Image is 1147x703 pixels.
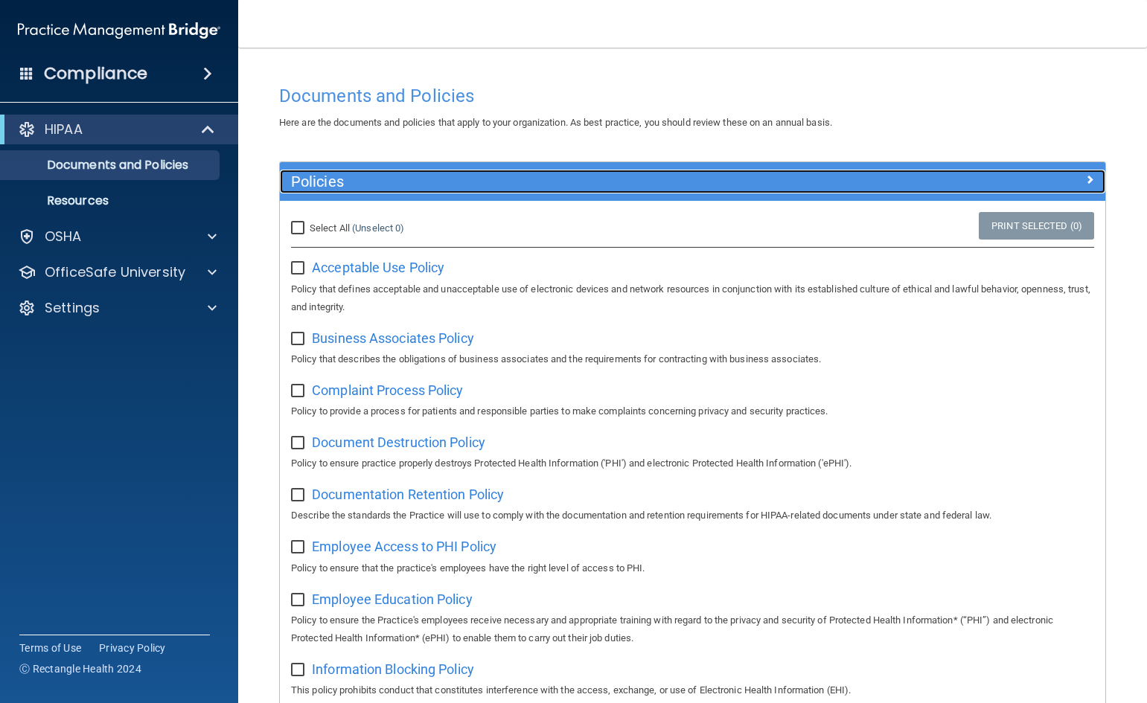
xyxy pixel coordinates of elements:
p: Describe the standards the Practice will use to comply with the documentation and retention requi... [291,507,1094,524]
a: Terms of Use [19,641,81,655]
a: Privacy Policy [99,641,166,655]
span: Documentation Retention Policy [312,487,504,502]
h4: Compliance [44,63,147,84]
p: OfficeSafe University [45,263,185,281]
span: Select All [310,222,350,234]
a: Policies [291,170,1094,193]
a: OfficeSafe University [18,263,217,281]
p: This policy prohibits conduct that constitutes interference with the access, exchange, or use of ... [291,681,1094,699]
p: Documents and Policies [10,158,213,173]
iframe: Drift Widget Chat Controller [889,597,1129,657]
p: Policy to ensure that the practice's employees have the right level of access to PHI. [291,559,1094,577]
h4: Documents and Policies [279,86,1106,106]
p: Policy that describes the obligations of business associates and the requirements for contracting... [291,350,1094,368]
a: OSHA [18,228,217,245]
p: Resources [10,193,213,208]
span: Ⓒ Rectangle Health 2024 [19,661,141,676]
span: Acceptable Use Policy [312,260,444,275]
p: Settings [45,299,100,317]
span: Here are the documents and policies that apply to your organization. As best practice, you should... [279,117,832,128]
span: Document Destruction Policy [312,434,485,450]
span: Employee Education Policy [312,591,473,607]
p: Policy to provide a process for patients and responsible parties to make complaints concerning pr... [291,402,1094,420]
a: Print Selected (0) [979,212,1094,240]
a: (Unselect 0) [352,222,404,234]
span: Information Blocking Policy [312,661,474,677]
h5: Policies [291,173,888,190]
span: Complaint Process Policy [312,382,463,398]
p: Policy to ensure the Practice's employees receive necessary and appropriate training with regard ... [291,611,1094,647]
a: HIPAA [18,121,216,138]
p: HIPAA [45,121,83,138]
input: Select All (Unselect 0) [291,222,308,234]
img: PMB logo [18,16,220,45]
p: Policy to ensure practice properly destroys Protected Health Information ('PHI') and electronic P... [291,455,1094,472]
a: Settings [18,299,217,317]
span: Business Associates Policy [312,330,474,346]
p: OSHA [45,228,82,245]
p: Policy that defines acceptable and unacceptable use of electronic devices and network resources i... [291,280,1094,316]
span: Employee Access to PHI Policy [312,539,496,554]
